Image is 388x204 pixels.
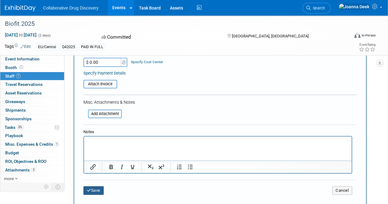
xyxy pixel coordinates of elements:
[5,99,25,104] span: Giveaways
[5,108,26,113] span: Shipments
[36,44,58,50] div: EU/Central
[321,32,376,41] div: Event Format
[5,82,43,87] span: Travel Reservations
[232,34,308,38] span: [GEOGRAPHIC_DATA], [GEOGRAPHIC_DATA]
[156,163,167,171] button: Superscript
[0,72,64,80] a: Staff1
[0,115,64,123] a: Sponsorships
[5,32,37,38] span: [DATE] [DATE]
[131,60,163,64] a: Specify Cost Center
[359,43,375,46] div: Event Rating
[38,33,51,37] span: (2 days)
[60,44,77,50] div: Q42025
[5,74,21,79] span: Staff
[31,167,36,172] span: 3
[0,106,64,114] a: Shipments
[0,80,64,89] a: Travel Reservations
[0,64,64,72] a: Booth
[5,167,36,172] span: Attachments
[83,186,104,195] button: Save
[127,163,138,171] button: Underline
[0,166,64,174] a: Attachments3
[5,142,59,147] span: Misc. Expenses & Credits
[16,74,21,78] span: 1
[174,163,185,171] button: Numbered list
[332,186,352,195] button: Cancel
[84,137,352,160] iframe: Rich Text Area
[354,33,360,38] img: Format-Inperson.png
[117,163,127,171] button: Italic
[106,163,116,171] button: Bold
[41,183,52,191] td: Personalize Event Tab Strip
[83,129,352,135] div: Notes
[339,3,370,10] img: Joanna Deek
[100,32,217,43] div: Committed
[5,5,36,11] img: ExhibitDay
[145,163,156,171] button: Subscript
[311,6,325,10] span: Search
[5,43,31,50] td: Tags
[17,125,24,129] span: 0%
[0,123,64,132] a: Tasks0%
[3,18,344,29] div: Biofit 2025
[88,163,98,171] button: Insert/edit link
[0,149,64,157] a: Budget
[5,56,40,61] span: Event Information
[18,65,24,70] span: Booth not reserved yet
[43,6,98,10] span: Collaborative Drug Discovery
[79,44,105,50] div: PAID IN FULL
[5,133,23,138] span: Playbook
[83,99,357,105] div: Misc. Attachments & Notes
[5,150,19,155] span: Budget
[5,116,32,121] span: Sponsorships
[361,33,376,38] div: In-Person
[0,55,64,63] a: Event Information
[21,44,31,49] a: Edit
[5,159,46,164] span: ROI, Objectives & ROO
[5,65,24,70] span: Booth
[0,157,64,166] a: ROI, Objectives & ROO
[18,33,24,37] span: to
[302,3,331,13] a: Search
[5,125,24,130] span: Tasks
[185,163,195,171] button: Bullet list
[0,98,64,106] a: Giveaways
[5,90,42,95] span: Asset Reservations
[55,142,59,147] span: 1
[83,71,126,75] a: Specify Payment Details
[4,176,14,181] span: more
[0,89,64,97] a: Asset Reservations
[0,132,64,140] a: Playbook
[52,183,64,191] td: Toggle Event Tabs
[0,175,64,183] a: more
[0,140,64,148] a: Misc. Expenses & Credits1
